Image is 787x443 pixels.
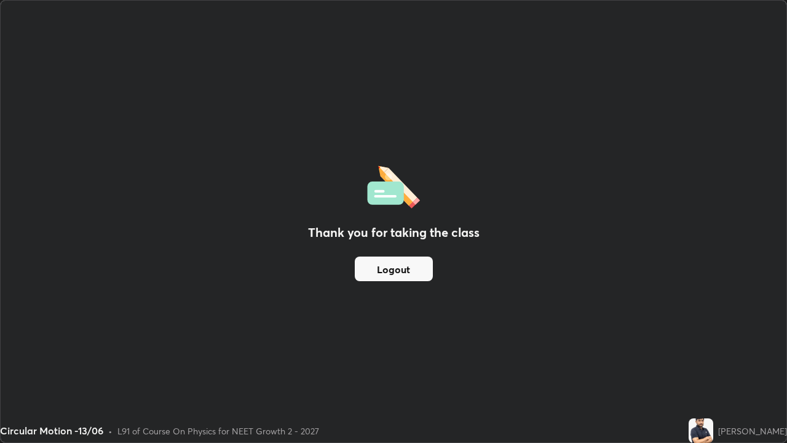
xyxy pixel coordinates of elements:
button: Logout [355,257,433,281]
div: L91 of Course On Physics for NEET Growth 2 - 2027 [117,425,319,437]
img: offlineFeedback.1438e8b3.svg [367,162,420,209]
h2: Thank you for taking the class [308,223,480,242]
div: • [108,425,113,437]
div: [PERSON_NAME] [718,425,787,437]
img: de6c275da805432c8bc00b045e3c7ab9.jpg [689,418,713,443]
